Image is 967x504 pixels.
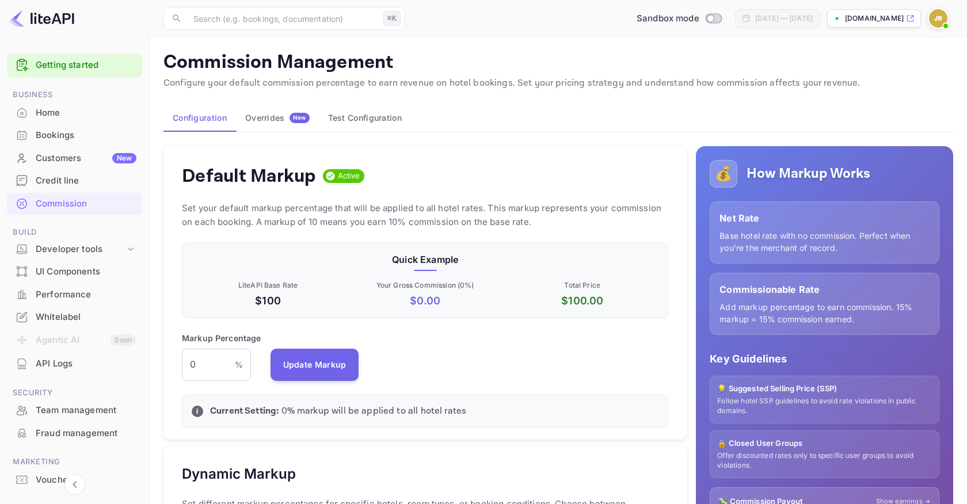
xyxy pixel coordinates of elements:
[637,12,699,25] span: Sandbox mode
[7,387,142,399] span: Security
[717,451,932,471] p: Offer discounted rates only to specific user groups to avoid violations.
[36,243,125,256] div: Developer tools
[755,13,813,24] div: [DATE] — [DATE]
[7,306,142,329] div: Whitelabel
[7,456,142,468] span: Marketing
[271,349,359,381] button: Update Markup
[7,284,142,305] a: Performance
[7,54,142,77] div: Getting started
[182,165,316,188] h4: Default Markup
[182,201,668,229] p: Set your default markup percentage that will be applied to all hotel rates. This markup represent...
[36,106,136,120] div: Home
[717,396,932,416] p: Follow hotel SSP guidelines to avoid rate violations in public domains.
[7,399,142,422] div: Team management
[210,405,279,417] strong: Current Setting:
[163,77,953,90] p: Configure your default commission percentage to earn revenue on hotel bookings. Set your pricing ...
[719,211,930,225] p: Net Rate
[163,51,953,74] p: Commission Management
[717,383,932,395] p: 💡 Suggested Selling Price (SSP)
[7,170,142,191] a: Credit line
[182,332,261,344] p: Markup Percentage
[112,153,136,163] div: New
[36,197,136,211] div: Commission
[245,113,310,123] div: Overrides
[36,265,136,278] div: UI Components
[7,124,142,146] a: Bookings
[7,306,142,327] a: Whitelabel
[349,280,501,291] p: Your Gross Commission ( 0 %)
[319,104,411,132] button: Test Configuration
[383,11,401,26] div: ⌘K
[7,193,142,214] a: Commission
[192,280,344,291] p: LiteAPI Base Rate
[7,261,142,283] div: UI Components
[7,399,142,421] a: Team management
[182,465,296,483] h5: Dynamic Markup
[349,293,501,308] p: $ 0.00
[7,124,142,147] div: Bookings
[7,284,142,306] div: Performance
[715,163,732,184] p: 💰
[64,474,85,495] button: Collapse navigation
[7,193,142,215] div: Commission
[210,404,658,418] p: 0 % markup will be applied to all hotel rates
[719,230,930,254] p: Base hotel rate with no commission. Perfect when you're the merchant of record.
[196,406,198,417] p: i
[36,404,136,417] div: Team management
[36,474,136,487] div: Vouchers
[7,261,142,282] a: UI Components
[290,114,310,121] span: New
[192,253,658,266] p: Quick Example
[7,353,142,374] a: API Logs
[719,301,930,325] p: Add markup percentage to earn commission. 15% markup = 15% commission earned.
[506,293,658,308] p: $ 100.00
[710,351,939,366] p: Key Guidelines
[36,357,136,371] div: API Logs
[36,152,136,165] div: Customers
[7,170,142,192] div: Credit line
[7,239,142,259] div: Developer tools
[7,89,142,101] span: Business
[7,469,142,491] div: Vouchers
[845,13,904,24] p: [DOMAIN_NAME]
[182,349,235,381] input: 0
[333,170,365,182] span: Active
[506,280,658,291] p: Total Price
[632,12,726,25] div: Switch to Production mode
[7,226,142,239] span: Build
[7,147,142,169] a: CustomersNew
[7,422,142,444] a: Fraud management
[36,427,136,440] div: Fraud management
[9,9,74,28] img: LiteAPI logo
[747,165,870,183] h5: How Markup Works
[7,469,142,490] a: Vouchers
[7,147,142,170] div: CustomersNew
[36,59,136,72] a: Getting started
[7,102,142,124] div: Home
[36,311,136,324] div: Whitelabel
[929,9,947,28] img: John Richards
[36,129,136,142] div: Bookings
[7,422,142,445] div: Fraud management
[719,282,930,296] p: Commissionable Rate
[235,358,243,371] p: %
[192,293,344,308] p: $100
[717,438,932,449] p: 🔒 Closed User Groups
[36,174,136,188] div: Credit line
[36,288,136,301] div: Performance
[186,7,379,30] input: Search (e.g. bookings, documentation)
[7,102,142,123] a: Home
[7,353,142,375] div: API Logs
[163,104,236,132] button: Configuration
